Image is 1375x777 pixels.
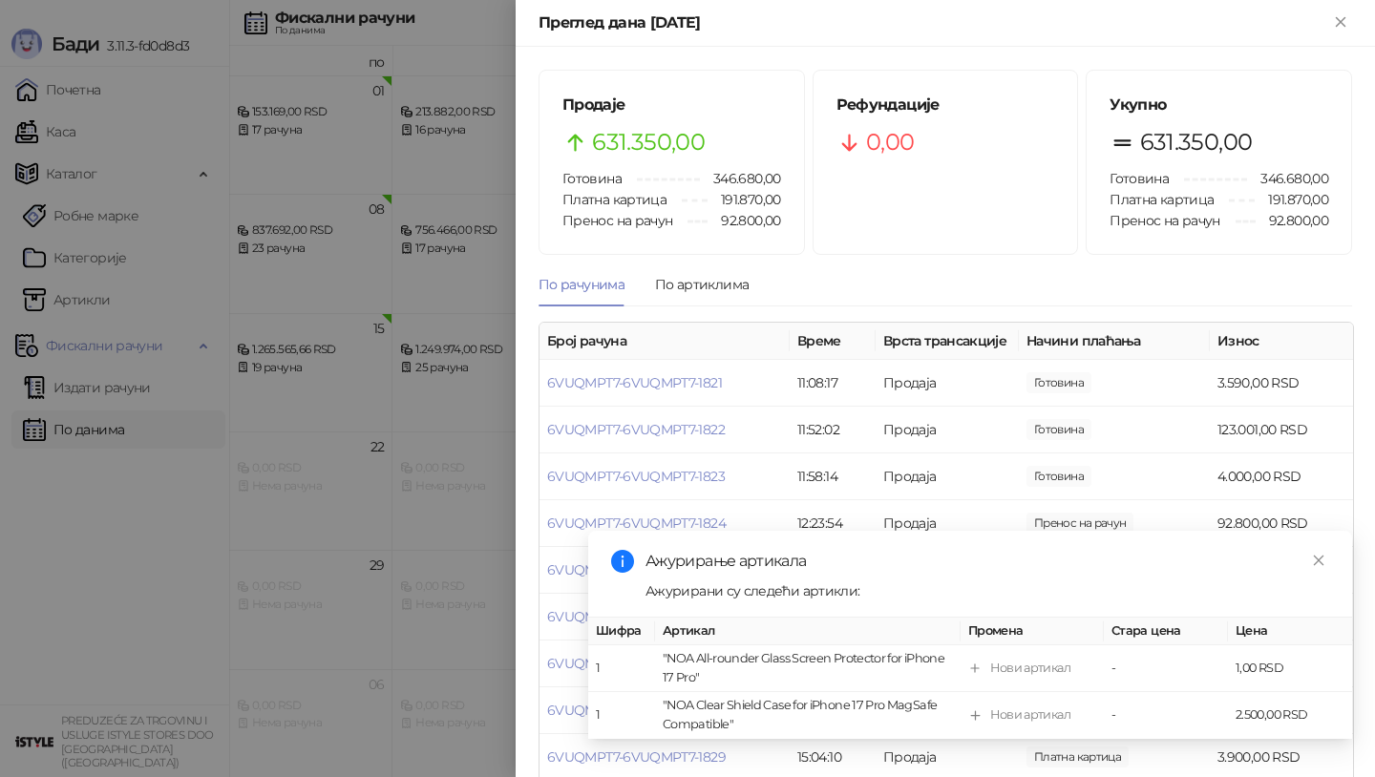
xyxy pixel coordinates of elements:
a: 6VUQMPT7-6VUQMPT7-1828 [547,702,726,719]
div: Нови артикал [990,706,1070,725]
span: Пренос на рачун [1110,212,1219,229]
td: 11:08:17 [790,360,876,407]
span: 3.900,00 [1026,746,1129,767]
td: "NOA Clear Shield Case for iPhone 17 Pro MagSafe Compatible" [655,693,961,740]
th: Начини плаћања [1019,323,1210,360]
td: 11:52:02 [790,407,876,453]
div: По артиклима [655,274,749,295]
span: 92.800,00 [1256,210,1328,231]
span: close [1312,554,1325,567]
td: 11:58:14 [790,453,876,500]
td: Продаја [876,407,1019,453]
span: 92.800,00 [1026,513,1133,534]
span: 191.870,00 [708,189,781,210]
td: Продаја [876,500,1019,547]
h5: Рефундације [836,94,1055,116]
td: - [1104,693,1228,740]
span: 0,00 [866,124,914,160]
th: Време [790,323,876,360]
a: 6VUQMPT7-6VUQMPT7-1826 [547,608,726,625]
td: 92.800,00 RSD [1210,500,1353,547]
span: 123.001,00 [1026,419,1091,440]
span: Готовина [562,170,622,187]
div: Нови артикал [990,660,1070,679]
a: 6VUQMPT7-6VUQMPT7-1823 [547,468,725,485]
th: Врста трансакције [876,323,1019,360]
span: 346.680,00 [700,168,781,189]
a: 6VUQMPT7-6VUQMPT7-1821 [547,374,722,391]
td: 12:23:54 [790,500,876,547]
th: Износ [1210,323,1353,360]
a: 6VUQMPT7-6VUQMPT7-1829 [547,748,726,766]
th: Цена [1228,618,1352,645]
div: По рачунима [539,274,624,295]
td: 2.500,00 RSD [1228,693,1352,740]
h5: Продаје [562,94,781,116]
td: 1 [588,646,655,693]
a: 6VUQMPT7-6VUQMPT7-1827 [547,655,725,672]
td: "NOA All-rounder Glass Screen Protector for iPhone 17 Pro" [655,646,961,693]
th: Број рачуна [539,323,790,360]
span: info-circle [611,550,634,573]
span: 4.000,00 [1026,466,1091,487]
button: Close [1329,11,1352,34]
span: 3.590,00 [1026,372,1091,393]
a: 6VUQMPT7-6VUQMPT7-1822 [547,421,725,438]
span: Готовина [1110,170,1169,187]
a: 6VUQMPT7-6VUQMPT7-1825 [547,561,725,578]
span: 92.800,00 [708,210,780,231]
th: Артикал [655,618,961,645]
div: Ажурирање артикала [645,550,1329,573]
td: 4.000,00 RSD [1210,453,1353,500]
a: Close [1308,550,1329,571]
td: Продаја [876,453,1019,500]
span: 346.680,00 [1247,168,1328,189]
th: Промена [961,618,1104,645]
span: 631.350,00 [1140,124,1253,160]
td: - [1104,646,1228,693]
td: 1 [588,693,655,740]
span: 191.870,00 [1255,189,1328,210]
td: 123.001,00 RSD [1210,407,1353,453]
td: Продаја [876,360,1019,407]
span: Пренос на рачун [562,212,672,229]
div: Ажурирани су следећи артикли: [645,580,1329,601]
div: Преглед дана [DATE] [539,11,1329,34]
h5: Укупно [1110,94,1328,116]
span: Платна картица [562,191,666,208]
td: 1,00 RSD [1228,646,1352,693]
span: Платна картица [1110,191,1214,208]
th: Шифра [588,618,655,645]
a: 6VUQMPT7-6VUQMPT7-1824 [547,514,726,532]
span: 631.350,00 [592,124,705,160]
td: 3.590,00 RSD [1210,360,1353,407]
th: Стара цена [1104,618,1228,645]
